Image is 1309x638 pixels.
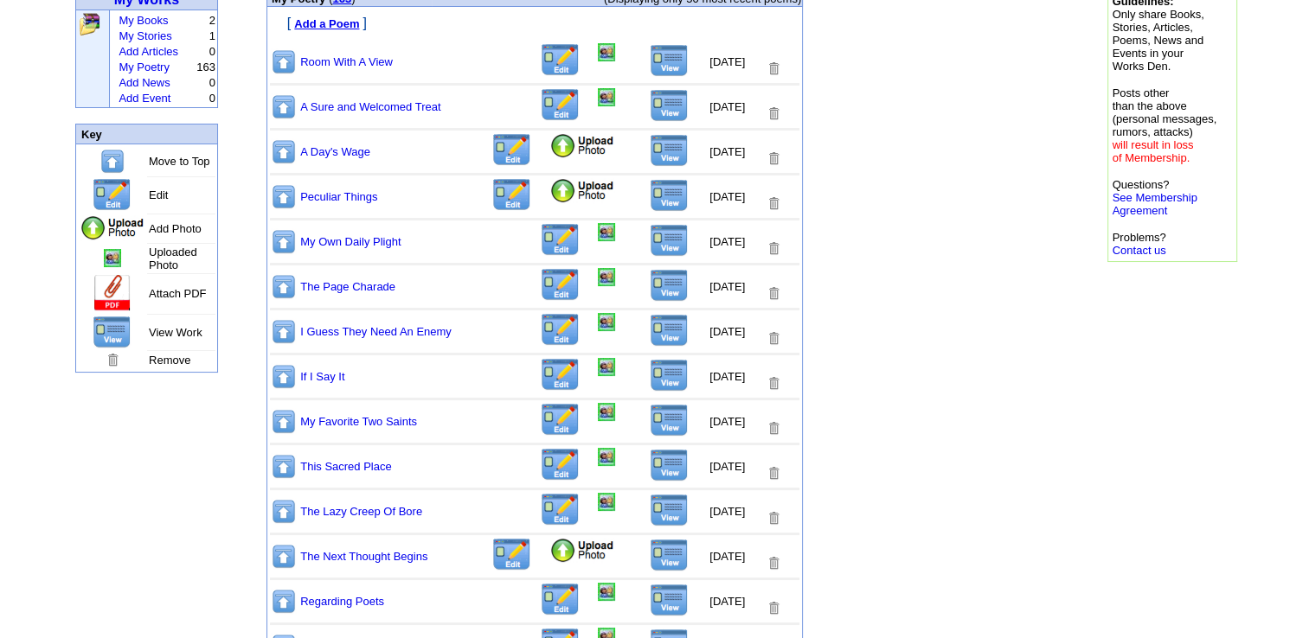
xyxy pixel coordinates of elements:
[491,178,532,212] img: Edit this Title
[540,493,581,526] img: Edit this Title
[80,215,145,241] img: Add Photo
[149,222,202,235] font: Add Photo
[650,314,689,347] img: View this Title
[78,12,101,36] img: Click to add, upload, edit and remove all your books, stories, articles and poems.
[549,178,615,204] img: Add Photo
[196,61,215,73] font: 163
[709,145,745,158] font: [DATE]
[766,240,781,257] img: Removes this Title
[119,92,170,105] a: Add Event
[650,359,689,392] img: View this Title
[271,498,297,525] img: Move to top
[300,235,401,248] a: My Own Daily Plight
[491,133,532,167] img: Edit this Title
[766,420,781,437] img: Removes this Title
[92,178,132,212] img: Edit this Title
[709,235,745,248] font: [DATE]
[294,17,359,30] font: Add a Poem
[766,510,781,526] img: Removes this Title
[119,61,170,73] a: My Poetry
[766,195,781,212] img: Removes this Title
[104,249,121,267] img: Add/Remove Photo
[1113,86,1217,164] font: Posts other than the above (personal messages, rumors, attacks)
[709,370,745,383] font: [DATE]
[149,155,210,168] font: Move to Top
[93,316,132,348] img: View this Page
[650,494,689,526] img: View this Title
[1113,244,1166,257] a: Contact us
[650,404,689,437] img: View this Title
[300,415,417,428] a: My Favorite Two Saints
[300,505,422,518] a: The Lazy Creep Of Bore
[709,460,745,473] font: [DATE]
[650,134,689,167] img: View this Title
[271,408,297,435] img: Move to top
[709,55,745,68] font: [DATE]
[598,268,615,286] img: Add/Remove Photo
[271,453,297,480] img: Move to top
[300,460,392,473] a: This Sacred Place
[271,318,297,345] img: Move to top
[540,88,581,122] img: Edit this Title
[766,330,781,347] img: Removes this Title
[300,280,395,293] a: The Page Charade
[598,358,615,376] img: Add/Remove Photo
[209,29,215,42] font: 1
[709,325,745,338] font: [DATE]
[209,45,215,58] font: 0
[598,313,615,331] img: Add/Remove Photo
[650,224,689,257] img: View this Title
[149,188,168,201] font: Edit
[149,246,197,271] font: Uploaded Photo
[598,448,615,466] img: Add/Remove Photo
[271,588,297,615] img: Move to top
[766,555,781,571] img: Removes this Title
[300,370,344,383] a: If I Say It
[598,88,615,106] img: Add/Remove Photo
[93,275,132,312] img: Add Attachment
[271,543,297,570] img: Move to top
[99,148,125,175] img: Move to top
[650,539,689,571] img: View this Title
[650,179,689,212] img: View this Title
[650,89,689,122] img: View this Title
[300,325,452,338] a: I Guess They Need An Enemy
[300,55,393,68] a: Room With A View
[540,403,581,437] img: Edit this Title
[119,14,168,27] a: My Books
[1113,138,1194,164] font: will result in loss of Membership.
[209,14,215,27] font: 2
[650,44,689,77] img: View this Title
[209,92,215,105] font: 0
[540,43,581,77] img: Edit this Title
[81,128,102,141] font: Key
[119,45,178,58] a: Add Articles
[709,100,745,113] font: [DATE]
[119,76,170,89] a: Add News
[209,76,215,89] font: 0
[650,269,689,302] img: View this Title
[1113,231,1166,257] font: Problems?
[271,138,297,165] img: Move to top
[598,43,615,61] img: Add/Remove Photo
[271,93,297,120] img: Move to top
[709,190,745,203] font: [DATE]
[491,538,532,571] img: Edit this Title
[766,105,781,122] img: Removes this Title
[598,223,615,241] img: Add/Remove Photo
[766,465,781,482] img: Removes this Title
[709,550,745,563] font: [DATE]
[540,448,581,482] img: Edit this Title
[149,354,190,367] font: Remove
[300,145,370,158] a: A Day's Wage
[119,29,171,42] a: My Stories
[549,538,615,564] img: Add Photo
[271,363,297,390] img: Move to top
[540,268,581,302] img: Edit this Title
[540,583,581,616] img: Edit this Title
[709,415,745,428] font: [DATE]
[1113,191,1197,217] a: See Membership Agreement
[766,375,781,392] img: Removes this Title
[300,190,377,203] a: Peculiar Things
[598,583,615,601] img: Add/Remove Photo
